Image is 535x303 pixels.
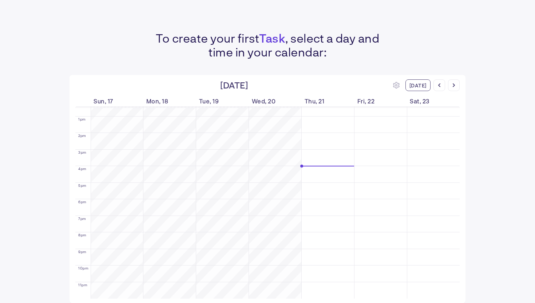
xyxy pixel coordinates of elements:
[146,97,196,105] a: Mon, 18
[94,97,143,105] a: Sun, 17
[78,250,87,253] div: 9pm
[410,97,460,105] a: Sat, 23
[220,80,248,91] div: [DATE]
[78,217,86,220] div: 7pm
[357,97,407,105] a: Fri, 22
[78,200,87,204] div: 6pm
[199,97,249,105] a: Tue, 19
[78,117,86,121] div: 1pm
[78,233,87,237] div: 8pm
[252,97,302,105] a: Wed, 20
[259,31,285,45] strong: Task
[78,150,87,154] div: 3pm
[78,184,87,187] div: 5pm
[78,266,88,270] div: 10pm
[78,167,87,170] div: 4pm
[78,283,87,287] div: 11pm
[405,79,431,91] div: [DATE]
[305,97,354,105] a: Thu, 21
[78,134,86,137] div: 2pm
